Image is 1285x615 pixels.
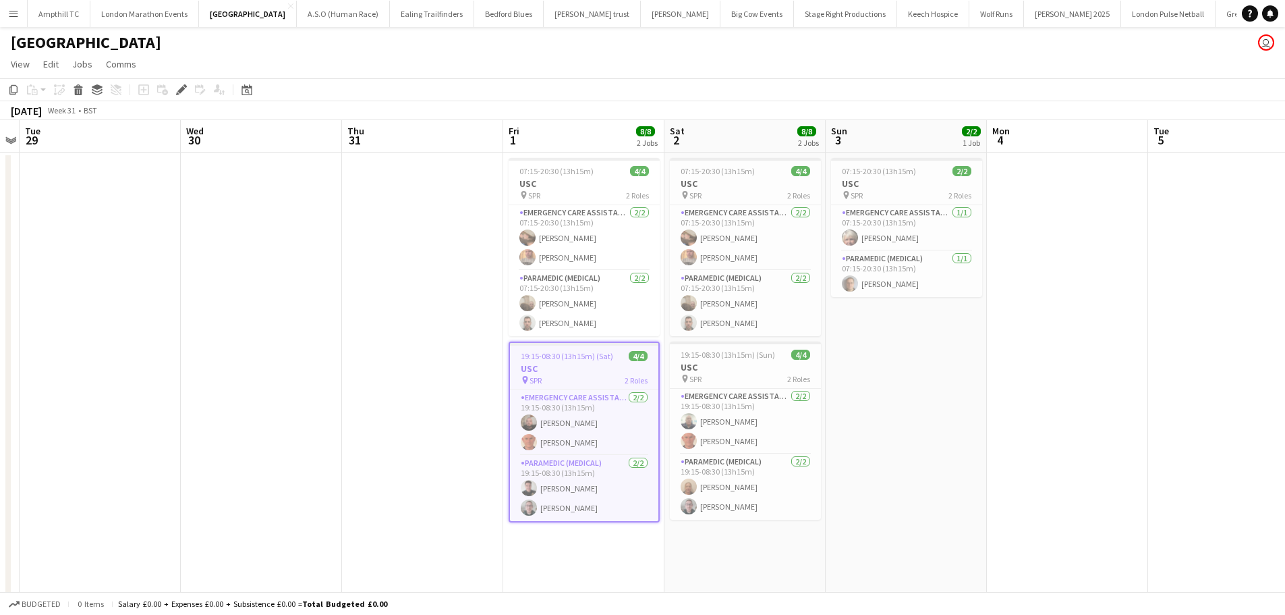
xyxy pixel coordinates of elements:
h3: USC [510,363,658,375]
button: [PERSON_NAME] [641,1,720,27]
span: 2 Roles [787,190,810,200]
app-card-role: Emergency Care Assistant (Medical)2/207:15-20:30 (13h15m)[PERSON_NAME][PERSON_NAME] [670,205,821,271]
button: [PERSON_NAME] 2025 [1024,1,1121,27]
span: 2 Roles [626,190,649,200]
span: 4/4 [630,166,649,176]
span: 4 [990,132,1010,148]
h3: USC [831,178,982,190]
span: 07:15-20:30 (13h15m) [842,166,916,176]
button: Big Cow Events [720,1,794,27]
button: London Pulse Netball [1121,1,1216,27]
span: Budgeted [22,599,61,609]
button: Wolf Runs [969,1,1024,27]
span: 2 Roles [787,374,810,384]
button: Ealing Trailfinders [390,1,474,27]
span: 07:15-20:30 (13h15m) [519,166,594,176]
app-card-role: Emergency Care Assistant (Medical)2/219:15-08:30 (13h15m)[PERSON_NAME][PERSON_NAME] [510,390,658,456]
span: SPR [528,190,540,200]
span: 4/4 [791,166,810,176]
button: A.S.O (Human Race) [297,1,390,27]
h1: [GEOGRAPHIC_DATA] [11,32,161,53]
span: 8/8 [797,126,816,136]
span: SPR [689,190,702,200]
button: [PERSON_NAME] trust [544,1,641,27]
h3: USC [670,178,821,190]
span: 4/4 [629,351,648,361]
span: 4/4 [791,350,810,360]
span: 2/2 [962,126,981,136]
span: Edit [43,58,59,70]
button: London Marathon Events [90,1,199,27]
span: Tue [25,125,40,137]
span: SPR [689,374,702,384]
div: BST [84,105,97,115]
a: Edit [38,55,64,73]
app-job-card: 07:15-20:30 (13h15m)4/4USC SPR2 RolesEmergency Care Assistant (Medical)2/207:15-20:30 (13h15m)[PE... [509,158,660,336]
span: Week 31 [45,105,78,115]
span: 2 Roles [948,190,971,200]
app-card-role: Paramedic (Medical)2/207:15-20:30 (13h15m)[PERSON_NAME][PERSON_NAME] [509,271,660,336]
span: 30 [184,132,204,148]
app-card-role: Paramedic (Medical)2/219:15-08:30 (13h15m)[PERSON_NAME][PERSON_NAME] [510,456,658,521]
span: 3 [829,132,847,148]
span: Thu [347,125,364,137]
app-job-card: 07:15-20:30 (13h15m)4/4USC SPR2 RolesEmergency Care Assistant (Medical)2/207:15-20:30 (13h15m)[PE... [670,158,821,336]
app-card-role: Paramedic (Medical)1/107:15-20:30 (13h15m)[PERSON_NAME] [831,251,982,297]
app-job-card: 19:15-08:30 (13h15m) (Sun)4/4USC SPR2 RolesEmergency Care Assistant (Medical)2/219:15-08:30 (13h1... [670,342,821,520]
app-user-avatar: Mark Boobier [1258,34,1274,51]
app-job-card: 07:15-20:30 (13h15m)2/2USC SPR2 RolesEmergency Care Assistant (Medical)1/107:15-20:30 (13h15m)[PE... [831,158,982,297]
div: Salary £0.00 + Expenses £0.00 + Subsistence £0.00 = [118,599,387,609]
span: Sun [831,125,847,137]
span: 8/8 [636,126,655,136]
span: 5 [1151,132,1169,148]
app-card-role: Paramedic (Medical)2/219:15-08:30 (13h15m)[PERSON_NAME][PERSON_NAME] [670,454,821,520]
span: 2/2 [952,166,971,176]
div: 2 Jobs [798,138,819,148]
span: Fri [509,125,519,137]
button: [GEOGRAPHIC_DATA] [199,1,297,27]
app-card-role: Emergency Care Assistant (Medical)1/107:15-20:30 (13h15m)[PERSON_NAME] [831,205,982,251]
button: Keech Hospice [897,1,969,27]
span: Mon [992,125,1010,137]
span: 19:15-08:30 (13h15m) (Sun) [681,350,775,360]
button: Ampthill TC [28,1,90,27]
button: Stage Right Productions [794,1,897,27]
app-card-role: Emergency Care Assistant (Medical)2/219:15-08:30 (13h15m)[PERSON_NAME][PERSON_NAME] [670,389,821,454]
span: Tue [1153,125,1169,137]
h3: USC [509,178,660,190]
span: 1 [507,132,519,148]
app-job-card: 19:15-08:30 (13h15m) (Sat)4/4USC SPR2 RolesEmergency Care Assistant (Medical)2/219:15-08:30 (13h1... [509,342,660,523]
div: [DATE] [11,104,42,117]
app-card-role: Emergency Care Assistant (Medical)2/207:15-20:30 (13h15m)[PERSON_NAME][PERSON_NAME] [509,205,660,271]
div: 2 Jobs [637,138,658,148]
span: 0 items [74,599,107,609]
h3: USC [670,361,821,373]
span: Sat [670,125,685,137]
app-card-role: Paramedic (Medical)2/207:15-20:30 (13h15m)[PERSON_NAME][PERSON_NAME] [670,271,821,336]
button: Budgeted [7,597,63,612]
span: Total Budgeted £0.00 [302,599,387,609]
span: 29 [23,132,40,148]
a: View [5,55,35,73]
span: SPR [530,375,542,385]
a: Comms [101,55,142,73]
span: 2 Roles [625,375,648,385]
div: 1 Job [963,138,980,148]
a: Jobs [67,55,98,73]
span: Wed [186,125,204,137]
span: Jobs [72,58,92,70]
span: SPR [851,190,863,200]
span: 31 [345,132,364,148]
span: 2 [668,132,685,148]
span: Comms [106,58,136,70]
button: Bedford Blues [474,1,544,27]
span: 19:15-08:30 (13h15m) (Sat) [521,351,613,361]
span: 07:15-20:30 (13h15m) [681,166,755,176]
span: View [11,58,30,70]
